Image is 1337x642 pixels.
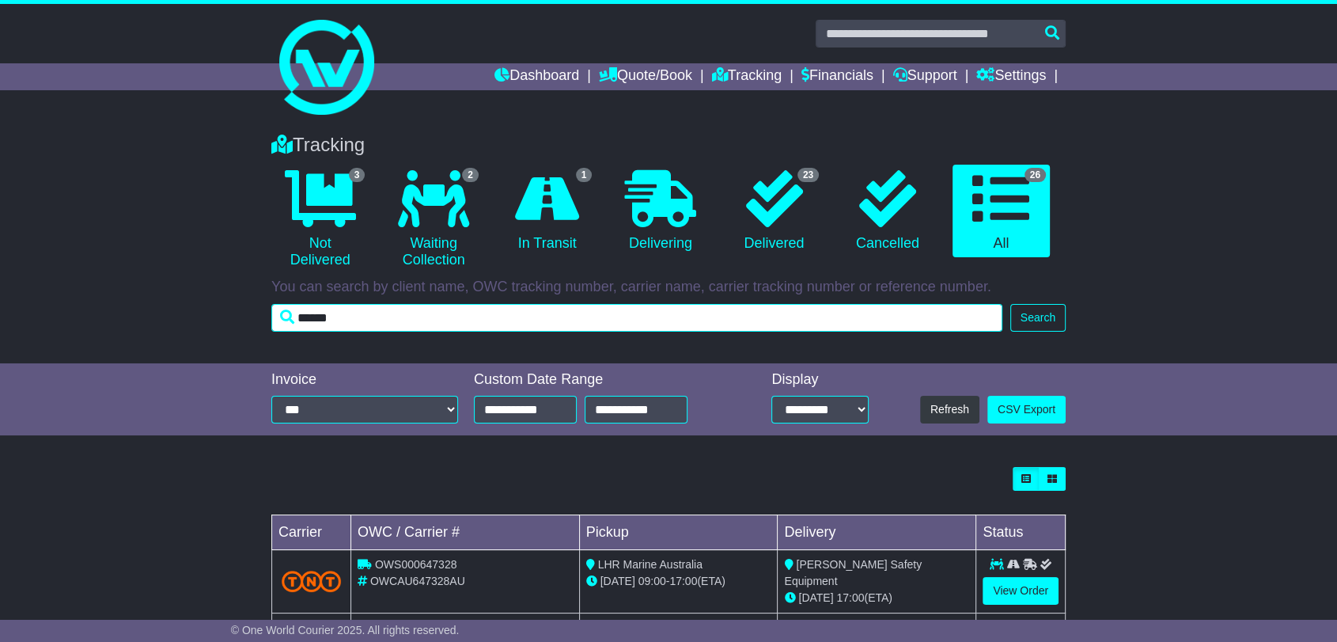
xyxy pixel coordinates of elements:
[272,515,351,550] td: Carrier
[598,558,703,571] span: LHR Marine Australia
[669,575,697,587] span: 17:00
[349,168,365,182] span: 3
[797,168,819,182] span: 23
[976,63,1046,90] a: Settings
[579,515,778,550] td: Pickup
[375,558,457,571] span: OWS000647328
[839,165,936,258] a: Cancelled
[1010,304,1066,332] button: Search
[599,63,692,90] a: Quote/Book
[263,134,1074,157] div: Tracking
[725,165,823,258] a: 23 Delivered
[893,63,957,90] a: Support
[920,396,979,424] button: Refresh
[586,573,771,590] div: - (ETA)
[282,571,341,592] img: TNT_Domestic.png
[231,624,460,636] span: © One World Courier 2025. All rights reserved.
[801,63,873,90] a: Financials
[384,165,482,275] a: 2 Waiting Collection
[953,165,1050,258] a: 26 All
[271,371,458,389] div: Invoice
[798,591,833,604] span: [DATE]
[576,168,593,182] span: 1
[462,168,479,182] span: 2
[638,575,666,587] span: 09:00
[1025,168,1046,182] span: 26
[987,396,1066,424] a: CSV Export
[351,515,580,550] td: OWC / Carrier #
[498,165,596,258] a: 1 In Transit
[612,165,709,258] a: Delivering
[271,165,369,275] a: 3 Not Delivered
[784,590,969,606] div: (ETA)
[836,591,864,604] span: 17:00
[271,279,1066,296] p: You can search by client name, OWC tracking number, carrier name, carrier tracking number or refe...
[976,515,1066,550] td: Status
[600,575,635,587] span: [DATE]
[474,371,728,389] div: Custom Date Range
[771,371,869,389] div: Display
[494,63,579,90] a: Dashboard
[983,577,1059,605] a: View Order
[370,575,465,587] span: OWCAU647328AU
[778,515,976,550] td: Delivery
[784,558,922,587] span: [PERSON_NAME] Safety Equipment
[712,63,782,90] a: Tracking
